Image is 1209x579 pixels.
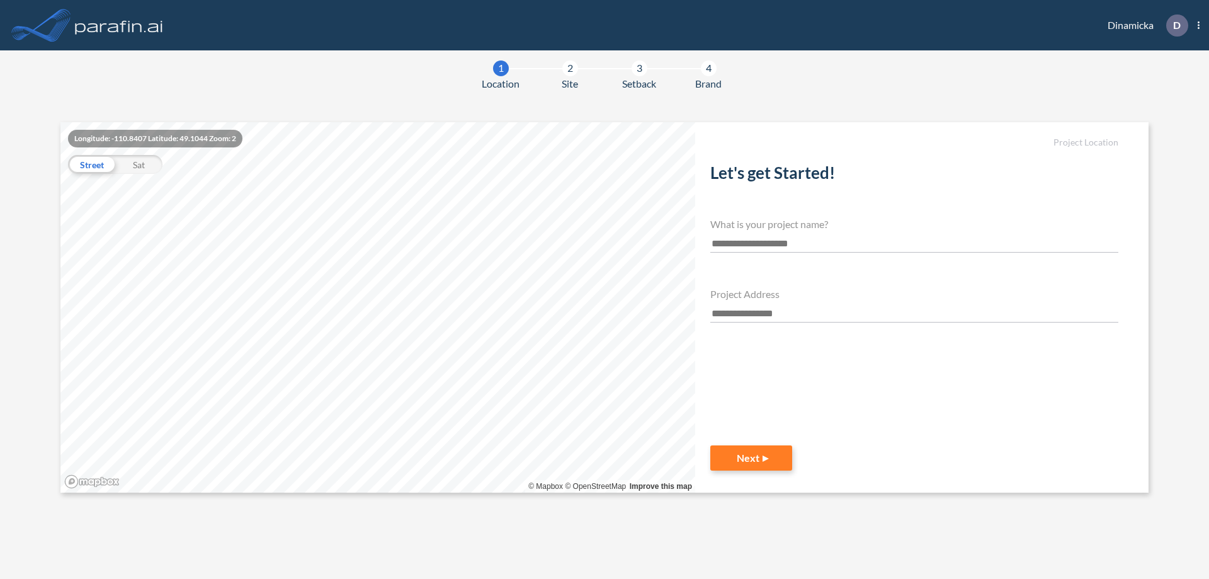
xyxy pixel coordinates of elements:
div: 1 [493,60,509,76]
div: Dinamicka [1089,14,1200,37]
div: Street [68,155,115,174]
img: logo [72,13,166,38]
span: Setback [622,76,656,91]
span: Brand [695,76,722,91]
a: OpenStreetMap [565,482,626,491]
canvas: Map [60,122,695,493]
a: Mapbox homepage [64,474,120,489]
div: 2 [562,60,578,76]
a: Improve this map [630,482,692,491]
h4: What is your project name? [710,218,1118,230]
h4: Project Address [710,288,1118,300]
h5: Project Location [710,137,1118,148]
p: D [1173,20,1181,31]
h2: Let's get Started! [710,163,1118,188]
div: 4 [701,60,717,76]
div: Sat [115,155,162,174]
span: Site [562,76,578,91]
span: Location [482,76,519,91]
button: Next [710,445,792,471]
div: Longitude: -110.8407 Latitude: 49.1044 Zoom: 2 [68,130,242,147]
div: 3 [632,60,647,76]
a: Mapbox [528,482,563,491]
